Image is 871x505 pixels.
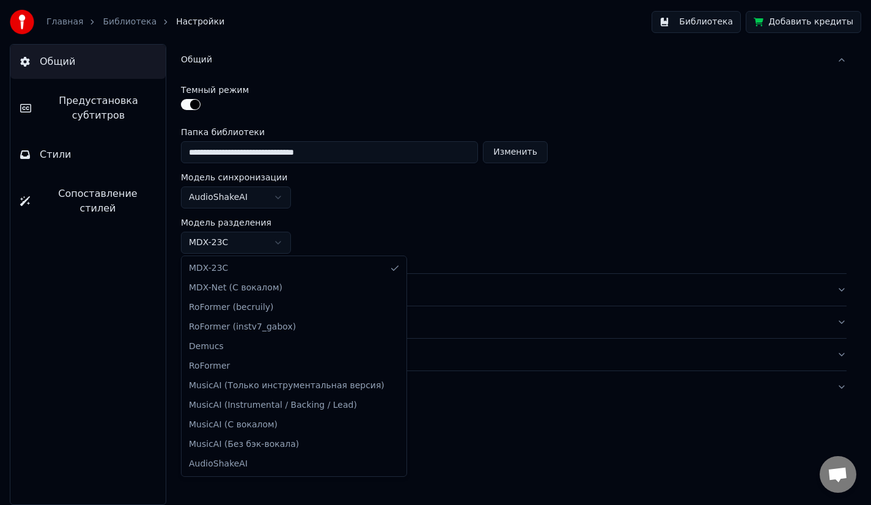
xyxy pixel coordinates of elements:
span: AudioShakeAI [189,458,248,470]
span: MDX-Net (С вокалом) [189,282,282,294]
span: RoFormer (becruily) [189,301,274,314]
span: MusicAI (Только инструментальная версия) [189,380,384,392]
span: MDX-23C [189,262,228,275]
span: RoFormer [189,360,230,372]
span: MusicAI (Instrumental / Backing / Lead) [189,399,357,411]
span: RoFormer (instv7_gabox) [189,321,296,333]
span: MusicAI (Без бэк-вокала) [189,438,299,451]
span: Demucs [189,341,224,353]
span: MusicAI (С вокалом) [189,419,277,431]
